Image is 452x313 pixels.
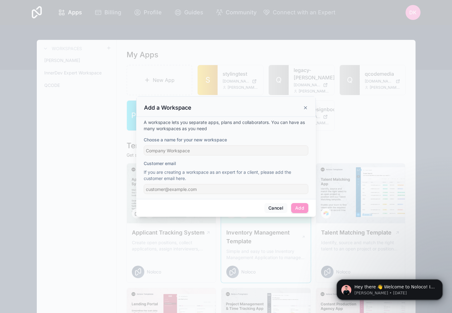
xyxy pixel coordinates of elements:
input: customer@example.com [144,184,308,194]
button: Cancel [264,203,287,213]
label: Customer email [144,160,176,167]
label: Choose a name for your new workspace [144,137,227,143]
p: If you are creating a workspace as an expert for a client, please add the customer email here. [144,169,308,182]
p: A workspace lets you separate apps, plans and collaborators. You can have as many workspaces as y... [144,119,308,132]
iframe: Intercom notifications message [327,266,452,310]
input: Company Workspace [144,145,308,155]
h3: Add a Workspace [144,104,191,111]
